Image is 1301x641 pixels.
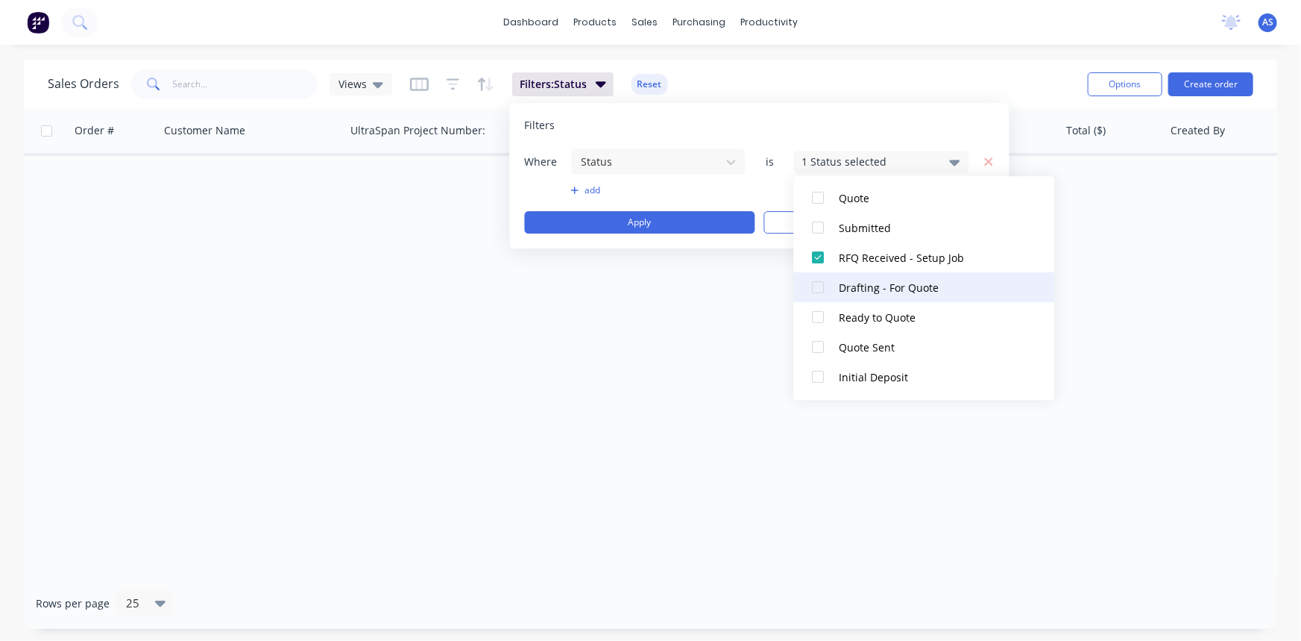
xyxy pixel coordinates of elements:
[794,302,1055,332] button: Ready to Quote
[794,272,1055,302] button: Drafting - For Quote
[839,280,1018,296] div: Drafting - For Quote
[496,11,566,34] a: dashboard
[566,11,624,34] div: products
[173,69,318,99] input: Search...
[1262,16,1273,29] span: AS
[525,211,755,234] button: Apply
[764,211,995,234] button: Clear
[36,596,110,611] span: Rows per page
[794,213,1055,243] button: Submitted
[794,183,1055,213] button: Quote
[1168,72,1253,96] button: Create order
[48,77,119,91] h1: Sales Orders
[571,184,746,196] button: add
[733,11,805,34] div: productivity
[839,220,1018,236] div: Submitted
[794,362,1055,392] button: Initial Deposit
[624,11,665,34] div: sales
[1066,123,1106,138] div: Total ($)
[665,11,733,34] div: purchasing
[839,310,1018,325] div: Ready to Quote
[75,123,114,138] div: Order #
[794,243,1055,272] button: RFQ Received - Setup Job
[27,11,49,34] img: Factory
[1171,123,1225,138] div: Created By
[839,399,1018,415] div: Drafting - For Certification
[525,154,570,169] span: Where
[802,154,937,169] div: 1 Status selected
[520,77,587,92] span: Filters: Status
[338,76,367,92] span: Views
[512,72,614,96] button: Filters:Status
[1088,72,1162,96] button: Options
[839,369,1018,385] div: Initial Deposit
[755,154,785,169] span: is
[525,118,555,133] span: Filters
[794,392,1055,422] button: Drafting - For Certification
[839,190,1018,206] div: Quote
[839,250,1018,266] div: RFQ Received - Setup Job
[164,123,245,138] div: Customer Name
[631,74,668,95] button: Reset
[839,340,1018,355] div: Quote Sent
[794,332,1055,362] button: Quote Sent
[350,123,485,138] div: UltraSpan Project Number:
